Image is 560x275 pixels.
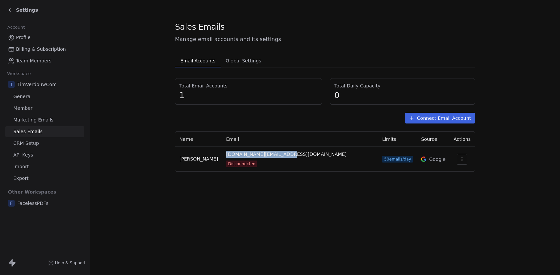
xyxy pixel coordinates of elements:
span: [DOMAIN_NAME][EMAIL_ADDRESS][DOMAIN_NAME] [226,151,347,158]
a: Help & Support [48,260,86,266]
span: 50 emails/day [382,156,413,163]
span: Total Daily Capacity [334,82,471,89]
span: Source [421,136,437,142]
span: Disconnected [226,161,257,167]
span: Email Accounts [178,56,218,65]
span: Total Email Accounts [179,82,318,89]
span: Sales Emails [175,22,225,32]
span: Workspace [4,69,34,79]
span: [PERSON_NAME] [179,156,218,162]
a: Settings [8,7,38,13]
span: Member [13,105,33,112]
span: FacelessPDFs [17,200,48,207]
a: API Keys [5,150,84,161]
span: Name [179,136,193,142]
span: Settings [16,7,38,13]
span: Other Workspaces [5,187,59,197]
span: CRM Setup [13,140,39,147]
span: Sales Emails [13,128,43,135]
span: Actions [454,136,471,142]
span: Email [226,136,239,142]
span: Google [429,156,445,163]
span: Limits [382,136,396,142]
button: Connect Email Account [405,113,475,123]
span: TimVerdouwCom [17,81,57,88]
span: Global Settings [223,56,264,65]
span: 0 [334,90,471,100]
span: Billing & Subscription [16,46,66,53]
span: Profile [16,34,31,41]
span: Account [4,22,28,32]
a: General [5,91,84,102]
a: Marketing Emails [5,114,84,125]
span: Help & Support [55,260,86,266]
span: API Keys [13,152,33,159]
a: CRM Setup [5,138,84,149]
span: T [8,81,15,88]
span: General [13,93,32,100]
a: Member [5,103,84,114]
span: Marketing Emails [13,116,53,123]
span: Manage email accounts and its settings [175,35,475,43]
a: Sales Emails [5,126,84,137]
span: F [8,200,15,207]
span: Team Members [16,57,51,64]
a: Import [5,161,84,172]
a: Profile [5,32,84,43]
a: Billing & Subscription [5,44,84,55]
a: Export [5,173,84,184]
span: Export [13,175,29,182]
span: Import [13,163,29,170]
a: Team Members [5,55,84,66]
span: 1 [179,90,318,100]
